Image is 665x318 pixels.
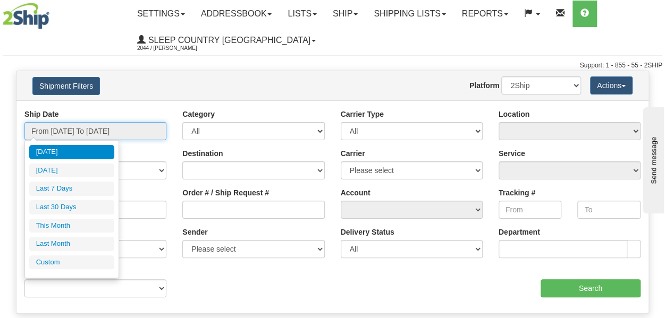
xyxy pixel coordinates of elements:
[541,279,641,297] input: Search
[499,148,525,159] label: Service
[137,43,217,54] span: 2044 / [PERSON_NAME]
[590,76,633,94] button: Actions
[499,187,535,198] label: Tracking #
[341,109,384,119] label: Carrier Type
[3,3,49,29] img: logo2044.jpg
[341,187,371,198] label: Account
[29,164,114,178] li: [DATE]
[29,200,114,214] li: Last 30 Days
[29,182,114,196] li: Last 7 Days
[29,145,114,159] li: [DATE]
[193,1,280,27] a: Addressbook
[499,109,529,119] label: Location
[499,201,562,219] input: From
[641,105,664,213] iframe: chat widget
[146,36,310,45] span: Sleep Country [GEOGRAPHIC_DATA]
[29,255,114,270] li: Custom
[129,1,193,27] a: Settings
[129,27,324,54] a: Sleep Country [GEOGRAPHIC_DATA] 2044 / [PERSON_NAME]
[182,187,269,198] label: Order # / Ship Request #
[182,227,207,237] label: Sender
[182,109,215,119] label: Category
[325,1,366,27] a: Ship
[8,9,98,17] div: Send message
[29,219,114,233] li: This Month
[24,109,59,119] label: Ship Date
[341,227,394,237] label: Delivery Status
[182,148,223,159] label: Destination
[366,1,453,27] a: Shipping lists
[499,227,540,237] label: Department
[577,201,641,219] input: To
[3,61,662,70] div: Support: 1 - 855 - 55 - 2SHIP
[29,237,114,251] li: Last Month
[280,1,324,27] a: Lists
[454,1,516,27] a: Reports
[32,77,100,95] button: Shipment Filters
[341,148,365,159] label: Carrier
[469,80,500,91] label: Platform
